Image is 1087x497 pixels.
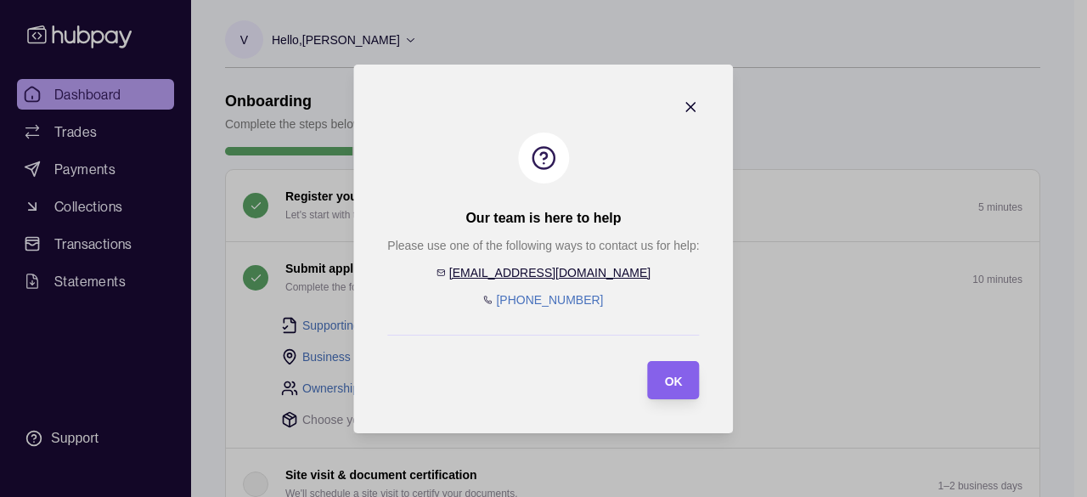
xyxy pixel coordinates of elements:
[465,209,621,228] h2: Our team is here to help
[387,236,699,255] p: Please use one of the following ways to contact us for help:
[496,293,603,307] a: [PHONE_NUMBER]
[648,361,700,399] button: OK
[665,374,683,387] span: OK
[449,266,651,280] a: [EMAIL_ADDRESS][DOMAIN_NAME]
